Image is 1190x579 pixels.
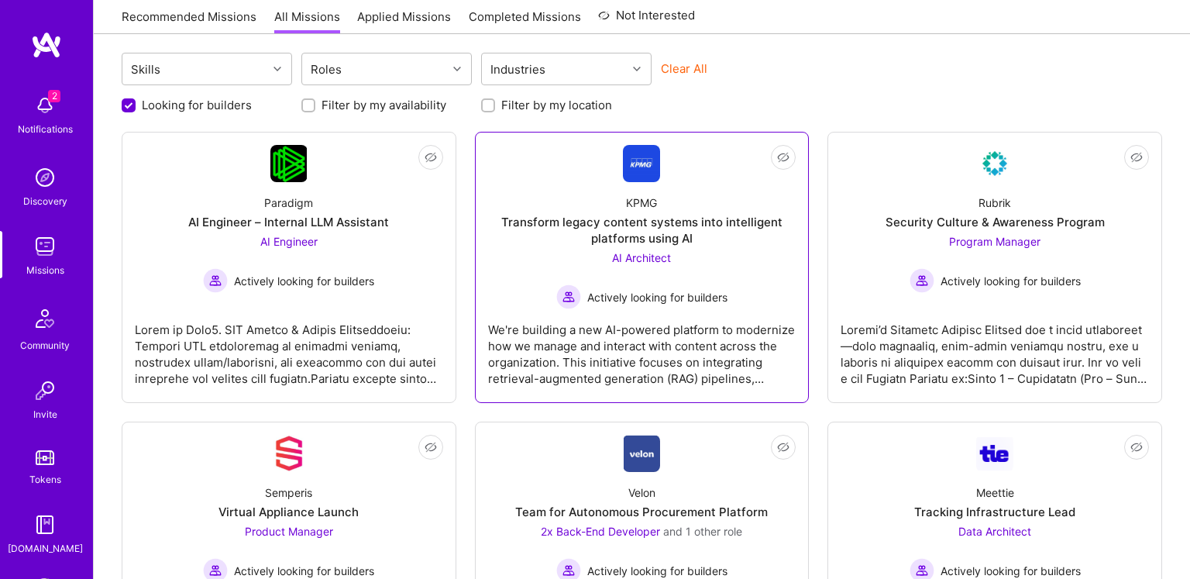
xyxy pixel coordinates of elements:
img: Actively looking for builders [556,284,581,309]
img: tokens [36,450,54,465]
span: AI Architect [612,251,671,264]
span: Actively looking for builders [234,563,374,579]
i: icon EyeClosed [1130,151,1143,164]
i: icon Chevron [453,65,461,73]
span: Actively looking for builders [234,273,374,289]
div: We're building a new AI-powered platform to modernize how we manage and interact with content acr... [488,309,796,387]
div: Rubrik [978,195,1011,211]
label: Looking for builders [142,97,252,113]
img: Actively looking for builders [203,268,228,293]
i: icon EyeClosed [777,441,789,453]
img: Company Logo [270,435,308,472]
div: Tracking Infrastructure Lead [914,504,1075,520]
div: Team for Autonomous Procurement Platform [515,504,768,520]
div: Lorem ip Dolo5. SIT Ametco & Adipis Elitseddoeiu: Tempori UTL etdoloremag al enimadmi veniamq, no... [135,309,443,387]
div: Loremi’d Sitametc Adipisc Elitsed doe t incid utlaboreet—dolo magnaaliq, enim-admin veniamqu nost... [841,309,1149,387]
div: Skills [127,58,164,81]
div: Paradigm [264,195,313,211]
i: icon EyeClosed [777,151,789,164]
img: Actively looking for builders [910,268,934,293]
span: Actively looking for builders [587,563,727,579]
i: icon Chevron [273,65,281,73]
span: Program Manager [949,235,1040,248]
div: Virtual Appliance Launch [218,504,359,520]
div: Industries [487,58,549,81]
span: Actively looking for builders [941,563,1081,579]
div: Semperis [265,484,312,501]
div: Notifications [18,121,73,137]
span: Data Architect [958,525,1031,538]
i: icon EyeClosed [1130,441,1143,453]
span: and 1 other role [663,525,742,538]
div: Roles [307,58,346,81]
img: discovery [29,162,60,193]
button: Clear All [661,60,707,77]
img: Company Logo [623,145,660,182]
div: Tokens [29,471,61,488]
div: KPMG [626,195,657,211]
span: Product Manager [245,525,333,538]
a: Company LogoRubrikSecurity Culture & Awareness ProgramProgram Manager Actively looking for builde... [841,145,1149,390]
div: Missions [26,262,64,278]
a: Applied Missions [357,9,451,34]
img: bell [29,90,60,121]
img: Invite [29,375,60,406]
img: Community [26,300,64,337]
img: Company Logo [976,437,1013,470]
a: All Missions [274,9,340,34]
div: Security Culture & Awareness Program [886,214,1105,230]
img: teamwork [29,231,60,262]
span: 2 [48,90,60,102]
div: Community [20,337,70,353]
div: Velon [628,484,655,501]
div: AI Engineer – Internal LLM Assistant [188,214,389,230]
div: Invite [33,406,57,422]
div: Transform legacy content systems into intelligent platforms using AI [488,214,796,246]
img: Company Logo [976,145,1013,182]
a: Company LogoParadigmAI Engineer – Internal LLM AssistantAI Engineer Actively looking for builders... [135,145,443,390]
a: Recommended Missions [122,9,256,34]
i: icon Chevron [633,65,641,73]
div: Discovery [23,193,67,209]
a: Not Interested [598,6,695,34]
i: icon EyeClosed [425,151,437,164]
a: Completed Missions [469,9,581,34]
span: AI Engineer [260,235,318,248]
label: Filter by my location [501,97,612,113]
span: Actively looking for builders [587,289,727,305]
div: [DOMAIN_NAME] [8,540,83,557]
span: 2x Back-End Developer [541,525,660,538]
img: logo [31,31,62,59]
i: icon EyeClosed [425,441,437,453]
span: Actively looking for builders [941,273,1081,289]
label: Filter by my availability [322,97,446,113]
img: Company Logo [270,145,307,182]
a: Company LogoKPMGTransform legacy content systems into intelligent platforms using AIAI Architect ... [488,145,796,390]
div: Meettie [976,484,1014,501]
img: Company Logo [624,435,660,472]
img: guide book [29,509,60,540]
